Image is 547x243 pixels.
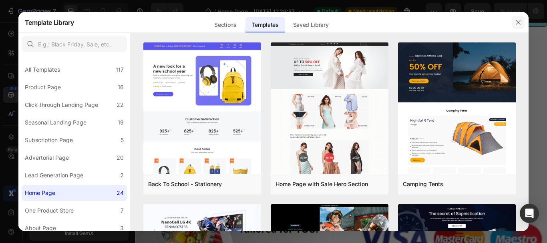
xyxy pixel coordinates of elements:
div: 20 [117,153,124,163]
div: Product Page [25,82,61,92]
div: Sections [208,17,243,33]
div: 16 [118,82,124,92]
div: Click-through Landing Page [25,100,98,110]
div: Lead Generation Page [25,171,83,180]
div: Open Intercom Messenger [520,204,539,223]
div: Camping Tents [403,179,443,189]
div: One Product Store [25,206,74,215]
div: Ebook-Meal and Fitness Plan for Diabetics Bundle [246,29,481,44]
div: Lifetime updates for free [287,95,354,106]
div: 22 [117,100,124,110]
div: Add to cart. [393,129,438,143]
div: Templates [245,17,285,33]
div: 5 [121,135,124,145]
div: 105+ pages of Ebook and Meal and Fitness Plan for Diabetics [287,49,454,60]
div: Advertorial Page [25,153,69,163]
div: All Templates [25,65,60,74]
div: Subscription Page [25,135,73,145]
h2: Template Library [25,12,74,33]
div: 24 [117,188,124,198]
input: E.g.: Black Friday, Sale, etc. [22,36,127,52]
div: 3 [120,223,124,233]
div: €27,00 [312,126,338,200]
div: Instant digital download [287,110,352,121]
div: 100% Safe Checkout [246,205,481,219]
div: Topics broken down for easy understanding [287,64,404,75]
div: 19 [118,118,124,127]
div: Ideal for ol types of [MEDICAL_DATA] [287,80,390,90]
div: 2 [120,171,124,180]
div: Back To School - Stationery [148,179,222,189]
div: €27,00 [246,150,299,176]
div: 117 [116,65,124,74]
div: Home Page [25,188,55,198]
button: Add to cart. [384,126,448,146]
div: 7 [121,206,124,215]
div: Seasonal Landing Page [25,118,86,127]
div: Saved Library [287,17,335,33]
div: About Page [25,223,56,233]
div: Home Page with Sale Hero Section [276,179,368,189]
